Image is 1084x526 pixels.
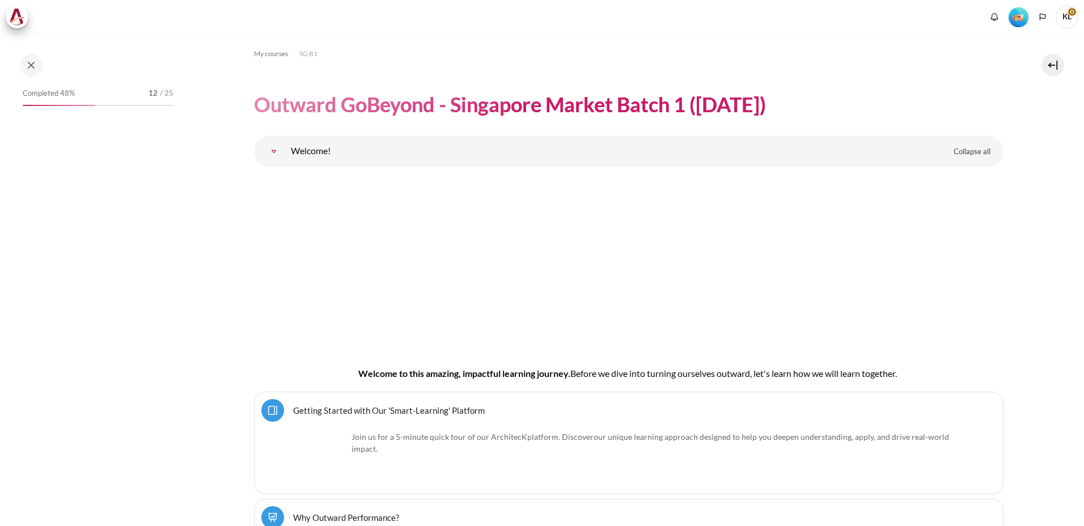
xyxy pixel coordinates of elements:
[254,49,288,59] span: My courses
[945,142,999,162] a: Collapse all
[352,432,949,453] span: .
[6,6,34,28] a: Architeck Architeck
[299,49,317,59] span: SG B1
[291,431,967,455] p: Join us for a 5-minute quick tour of our ArchitecK platform. Discover
[40,6,85,28] a: My courses
[576,368,897,379] span: efore we dive into turning ourselves outward, let's learn how we will learn together.
[160,88,173,99] span: / 25
[291,431,348,487] img: platform logo
[986,9,1003,26] div: Show notification window with no new notifications
[1056,6,1078,28] span: KL
[1009,6,1028,27] div: Level #2
[88,6,162,28] a: Reports & Analytics
[254,91,766,118] h1: Outward GoBeyond - Singapore Market Batch 1 ([DATE])
[1004,6,1033,27] a: Level #2
[1009,7,1028,27] img: Level #2
[254,45,1003,63] nav: Navigation bar
[262,140,285,163] a: Welcome!
[254,47,288,61] a: My courses
[290,367,967,380] h4: Welcome to this amazing, impactful learning journey.
[570,368,576,379] span: B
[1034,9,1051,26] button: Languages
[23,88,75,99] span: Completed 48%
[299,47,317,61] a: SG B1
[352,432,949,453] span: our unique learning approach designed to help you deepen understanding, apply, and drive real-wor...
[293,405,485,415] a: Getting Started with Our 'Smart-Learning' Platform
[149,88,158,99] span: 12
[23,105,95,106] div: 48%
[293,512,399,523] a: Why Outward Performance?
[1056,6,1078,28] a: User menu
[954,146,990,158] span: Collapse all
[9,9,25,26] img: Architeck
